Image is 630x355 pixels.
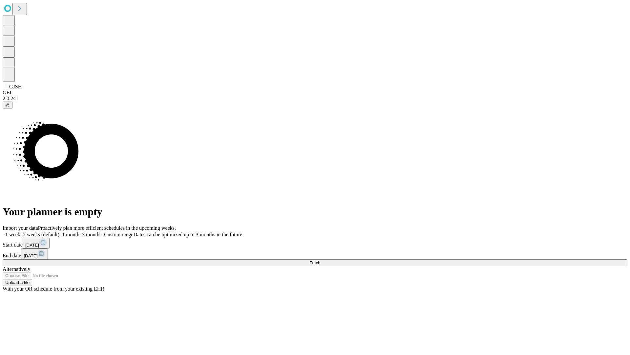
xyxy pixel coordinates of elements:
span: 1 week [5,232,20,237]
span: Import your data [3,225,38,231]
span: @ [5,103,10,107]
span: 1 month [62,232,79,237]
div: GEI [3,90,627,96]
span: 3 months [82,232,101,237]
span: [DATE] [25,243,39,248]
span: Dates can be optimized up to 3 months in the future. [134,232,243,237]
button: Fetch [3,259,627,266]
span: Alternatively [3,266,30,272]
span: With your OR schedule from your existing EHR [3,286,104,292]
button: @ [3,102,12,108]
span: GJSH [9,84,22,89]
button: [DATE] [21,248,48,259]
span: 2 weeks (default) [23,232,59,237]
div: End date [3,248,627,259]
span: [DATE] [24,253,37,258]
div: Start date [3,238,627,248]
span: Custom range [104,232,133,237]
button: Upload a file [3,279,32,286]
div: 2.0.241 [3,96,627,102]
span: Proactively plan more efficient schedules in the upcoming weeks. [38,225,176,231]
h1: Your planner is empty [3,206,627,218]
span: Fetch [309,260,320,265]
button: [DATE] [23,238,50,248]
